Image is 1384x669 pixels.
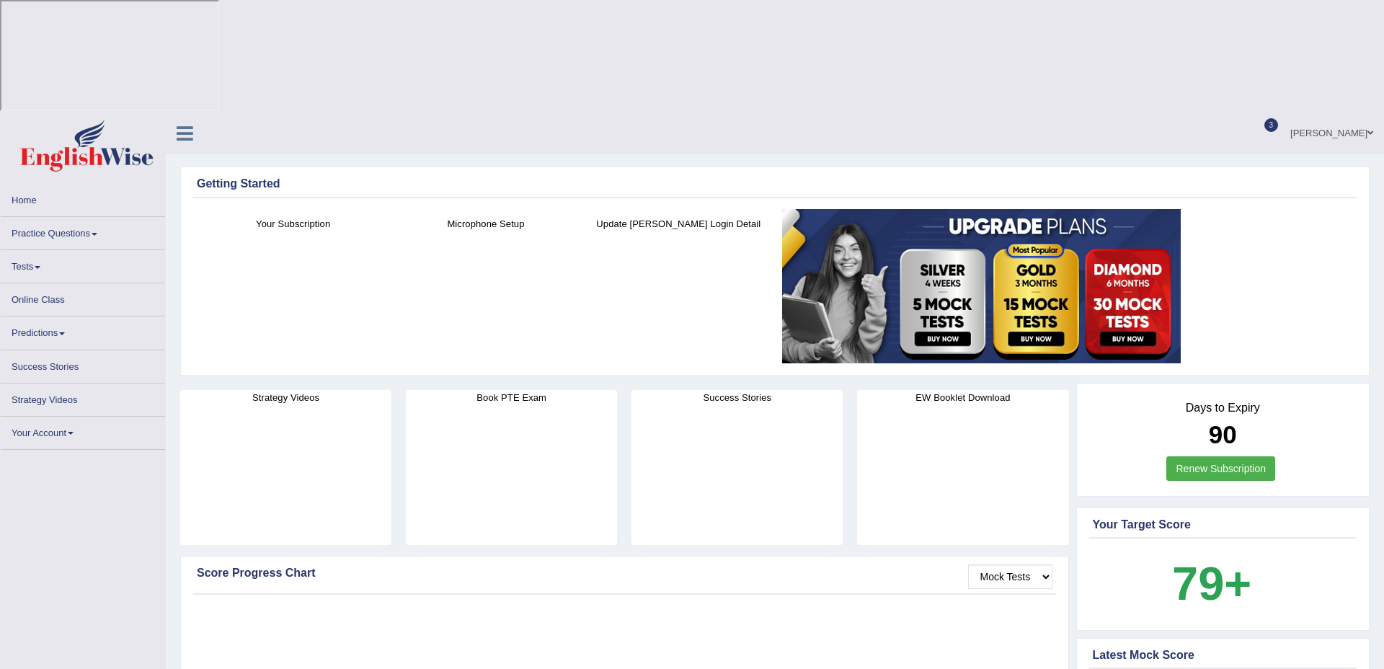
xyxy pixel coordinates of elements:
[1093,402,1354,415] h4: Days to Expiry
[1172,557,1251,610] b: 79+
[1264,118,1279,132] span: 3
[197,175,1353,192] div: Getting Started
[204,216,382,231] h4: Your Subscription
[1093,516,1354,533] div: Your Target Score
[1,250,165,278] a: Tests
[1258,112,1279,127] a: 3
[857,390,1068,405] h4: EW Booklet Download
[1093,647,1354,664] div: Latest Mock Score
[1,350,165,378] a: Success Stories
[180,390,391,405] h4: Strategy Videos
[1166,456,1275,481] a: Renew Subscription
[631,390,843,405] h4: Success Stories
[1,316,165,345] a: Predictions
[782,209,1181,363] img: small5.jpg
[1,384,165,412] a: Strategy Videos
[1,283,165,311] a: Online Class
[1209,420,1237,448] b: 90
[197,564,1052,582] div: Score Progress Chart
[406,390,617,405] h4: Book PTE Exam
[1279,112,1384,150] a: [PERSON_NAME]
[1,417,165,445] a: Your Account
[396,216,575,231] h4: Microphone Setup
[1,217,165,245] a: Practice Questions
[1,184,165,212] a: Home
[590,216,768,231] h4: Update [PERSON_NAME] Login Detail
